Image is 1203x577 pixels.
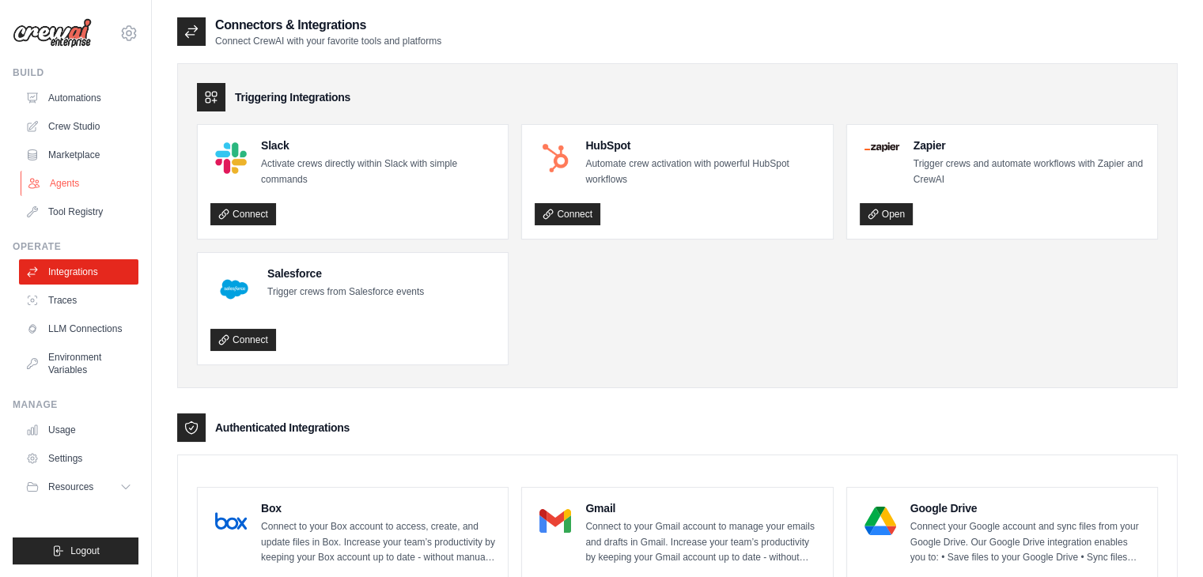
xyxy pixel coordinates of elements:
[19,288,138,313] a: Traces
[13,18,92,48] img: Logo
[535,203,600,225] a: Connect
[215,142,247,174] img: Slack Logo
[13,240,138,253] div: Operate
[261,500,495,516] h4: Box
[860,203,913,225] a: Open
[267,285,424,300] p: Trigger crews from Salesforce events
[539,142,571,174] img: HubSpot Logo
[210,329,276,351] a: Connect
[539,505,571,537] img: Gmail Logo
[215,16,441,35] h2: Connectors & Integrations
[914,138,1144,153] h4: Zapier
[910,500,1144,516] h4: Google Drive
[864,142,899,152] img: Zapier Logo
[261,519,495,566] p: Connect to your Box account to access, create, and update files in Box. Increase your team’s prod...
[910,519,1144,566] p: Connect your Google account and sync files from your Google Drive. Our Google Drive integration e...
[235,89,350,105] h3: Triggering Integrations
[261,138,495,153] h4: Slack
[19,259,138,285] a: Integrations
[215,505,247,537] img: Box Logo
[48,481,93,493] span: Resources
[215,270,253,308] img: Salesforce Logo
[864,505,896,537] img: Google Drive Logo
[13,537,138,564] button: Logout
[19,417,138,443] a: Usage
[19,142,138,168] a: Marketplace
[13,398,138,411] div: Manage
[215,35,441,47] p: Connect CrewAI with your favorite tools and platforms
[19,114,138,139] a: Crew Studio
[585,157,819,187] p: Automate crew activation with powerful HubSpot workflows
[19,199,138,224] a: Tool Registry
[210,203,276,225] a: Connect
[19,316,138,341] a: LLM Connections
[585,519,819,566] p: Connect to your Gmail account to manage your emails and drafts in Gmail. Increase your team’s pro...
[914,157,1144,187] p: Trigger crews and automate workflows with Zapier and CrewAI
[70,545,100,557] span: Logout
[261,157,495,187] p: Activate crews directly within Slack with simple commands
[19,85,138,111] a: Automations
[19,474,138,500] button: Resources
[585,138,819,153] h4: HubSpot
[13,66,138,79] div: Build
[267,266,424,281] h4: Salesforce
[585,500,819,516] h4: Gmail
[21,171,140,196] a: Agents
[19,446,138,471] a: Settings
[19,345,138,383] a: Environment Variables
[215,420,350,436] h3: Authenticated Integrations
